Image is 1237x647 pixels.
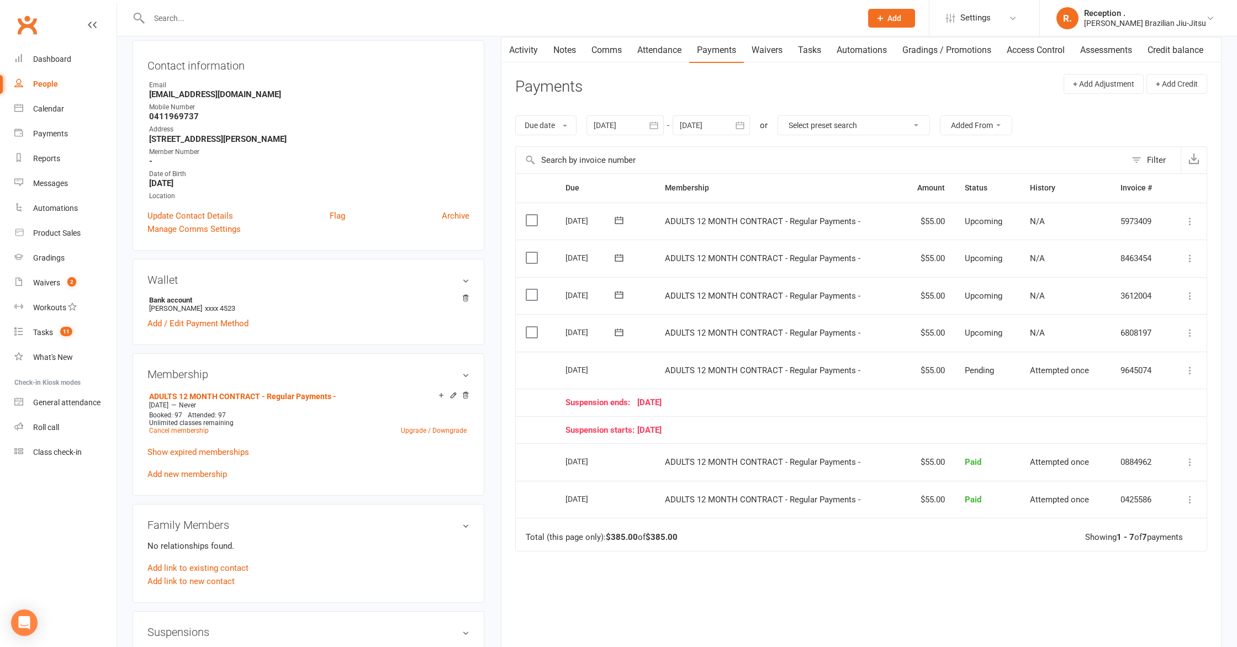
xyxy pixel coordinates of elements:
div: [PERSON_NAME] Brazilian Jiu-Jitsu [1084,18,1206,28]
span: Attempted once [1030,495,1089,505]
span: N/A [1030,216,1045,226]
div: Workouts [33,303,66,312]
a: Add / Edit Payment Method [147,317,249,330]
a: Show expired memberships [147,447,249,457]
a: Automations [14,196,117,221]
div: or [760,119,768,132]
a: Class kiosk mode [14,440,117,465]
td: 3612004 [1111,277,1169,315]
th: Due [556,174,655,202]
div: [DATE] [565,398,1159,407]
div: Dashboard [33,55,71,63]
div: [DATE] [565,212,616,229]
span: N/A [1030,328,1045,338]
a: Clubworx [13,11,41,39]
span: N/A [1030,291,1045,301]
a: Waivers [744,38,790,63]
button: Filter [1126,147,1181,173]
a: Tasks [790,38,829,63]
td: $55.00 [901,481,955,518]
td: $55.00 [901,203,955,240]
a: Roll call [14,415,117,440]
span: xxxx 4523 [205,304,235,312]
div: Payments [33,129,68,138]
th: Invoice # [1111,174,1169,202]
div: Total (this page only): of [526,533,678,542]
a: Add new membership [147,469,227,479]
a: Manage Comms Settings [147,222,241,236]
div: Reports [33,154,60,163]
li: [PERSON_NAME] [147,294,469,314]
strong: $385.00 [646,532,678,542]
a: Flag [330,209,345,222]
h3: Family Members [147,519,469,531]
span: N/A [1030,253,1045,263]
td: 9645074 [1111,352,1169,389]
div: [DATE] [565,426,1159,435]
a: Comms [584,38,630,63]
div: Product Sales [33,229,81,237]
button: + Add Credit [1146,74,1207,94]
a: Payments [14,121,117,146]
a: Cancel membership [149,427,209,434]
div: People [33,79,58,88]
a: Assessments [1072,38,1140,63]
span: ADULTS 12 MONTH CONTRACT - Regular Payments - [665,328,860,338]
button: Add [868,9,915,28]
span: Settings [960,6,991,30]
input: Search by invoice number [516,147,1126,173]
span: Attempted once [1030,457,1089,467]
a: Upgrade / Downgrade [401,427,467,434]
span: ADULTS 12 MONTH CONTRACT - Regular Payments - [665,457,860,467]
a: Notes [546,38,584,63]
span: Attempted once [1030,365,1089,375]
div: [DATE] [565,361,616,378]
td: $55.00 [901,352,955,389]
strong: Bank account [149,296,464,304]
a: Automations [829,38,895,63]
a: Gradings [14,246,117,271]
div: Gradings [33,253,65,262]
th: Amount [901,174,955,202]
div: Roll call [33,423,59,432]
div: Automations [33,204,78,213]
a: Workouts [14,295,117,320]
div: [DATE] [565,490,616,507]
a: Payments [689,38,744,63]
div: Class check-in [33,448,82,457]
div: Date of Birth [149,169,469,179]
a: People [14,72,117,97]
strong: $385.00 [606,532,638,542]
th: Status [955,174,1021,202]
span: Upcoming [965,216,1002,226]
span: Paid [965,495,981,505]
a: What's New [14,345,117,370]
div: Mobile Number [149,102,469,113]
strong: [DATE] [149,178,469,188]
span: Suspension ends: [565,398,637,407]
span: ADULTS 12 MONTH CONTRACT - Regular Payments - [665,365,860,375]
a: Archive [442,209,469,222]
span: ADULTS 12 MONTH CONTRACT - Regular Payments - [665,253,860,263]
span: [DATE] [149,401,168,409]
h3: Contact information [147,55,469,72]
span: Add [887,14,901,23]
div: [DATE] [565,324,616,341]
span: Upcoming [965,291,1002,301]
a: Reports [14,146,117,171]
td: 6808197 [1111,314,1169,352]
div: What's New [33,353,73,362]
div: Calendar [33,104,64,113]
div: Filter [1147,153,1166,167]
div: [DATE] [565,249,616,266]
span: Attended: 97 [188,411,226,419]
div: Waivers [33,278,60,287]
strong: 0411969737 [149,112,469,121]
span: Pending [965,365,994,375]
a: Credit balance [1140,38,1211,63]
span: Booked: 97 [149,411,182,419]
span: Suspension starts: [565,426,637,435]
td: $55.00 [901,240,955,277]
a: Waivers 2 [14,271,117,295]
span: Never [179,401,196,409]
